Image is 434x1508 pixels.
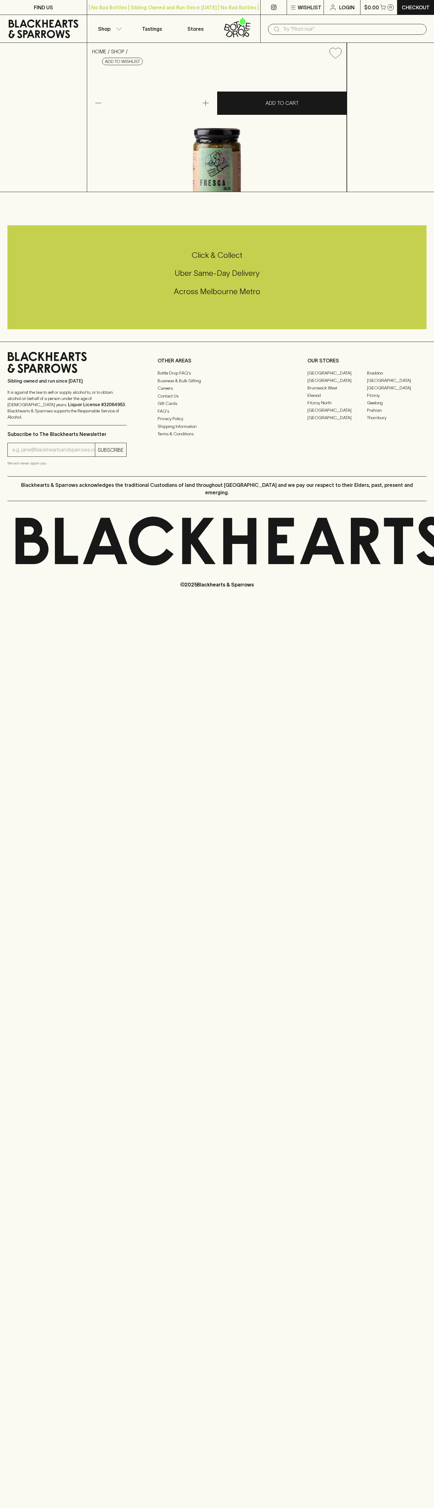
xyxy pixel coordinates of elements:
a: SHOP [111,49,124,54]
a: Prahran [367,406,427,414]
p: Sibling owned and run since [DATE] [7,378,127,384]
a: Gift Cards [158,400,277,407]
p: 0 [389,6,392,9]
input: Try "Pinot noir" [283,24,422,34]
p: Checkout [402,4,430,11]
p: It is against the law to sell or supply alcohol to, or to obtain alcohol on behalf of a person un... [7,389,127,420]
a: Terms & Conditions [158,430,277,438]
h5: Across Melbourne Metro [7,286,427,297]
a: [GEOGRAPHIC_DATA] [367,377,427,384]
p: Subscribe to The Blackhearts Newsletter [7,430,127,438]
a: Careers [158,385,277,392]
strong: Liquor License #32064953 [68,402,125,407]
p: Blackhearts & Sparrows acknowledges the traditional Custodians of land throughout [GEOGRAPHIC_DAT... [12,481,422,496]
p: OTHER AREAS [158,357,277,364]
a: HOME [92,49,106,54]
a: [GEOGRAPHIC_DATA] [307,414,367,421]
a: Braddon [367,369,427,377]
a: Bottle Drop FAQ's [158,370,277,377]
p: FIND US [34,4,53,11]
button: Add to wishlist [327,45,344,61]
p: OUR STORES [307,357,427,364]
a: Fitzroy North [307,399,367,406]
h5: Uber Same-Day Delivery [7,268,427,278]
p: Shop [98,25,110,33]
button: SUBSCRIBE [95,443,126,456]
a: Contact Us [158,392,277,400]
button: ADD TO CART [217,92,347,115]
p: Wishlist [298,4,321,11]
a: [GEOGRAPHIC_DATA] [367,384,427,392]
a: Fitzroy [367,392,427,399]
a: Elwood [307,392,367,399]
a: Shipping Information [158,423,277,430]
p: SUBSCRIBE [98,446,124,454]
a: [GEOGRAPHIC_DATA] [307,406,367,414]
a: Tastings [130,15,174,43]
img: 27468.png [87,64,347,192]
a: Privacy Policy [158,415,277,423]
a: Thornbury [367,414,427,421]
h5: Click & Collect [7,250,427,260]
p: We will never spam you [7,460,127,466]
a: [GEOGRAPHIC_DATA] [307,369,367,377]
p: Login [339,4,355,11]
a: Brunswick West [307,384,367,392]
p: ADD TO CART [266,99,299,107]
button: Shop [87,15,131,43]
p: Tastings [142,25,162,33]
a: Business & Bulk Gifting [158,377,277,384]
p: $0.00 [364,4,379,11]
input: e.g. jane@blackheartsandsparrows.com.au [12,445,95,455]
a: Stores [174,15,217,43]
a: [GEOGRAPHIC_DATA] [307,377,367,384]
a: FAQ's [158,407,277,415]
a: Geelong [367,399,427,406]
button: Add to wishlist [102,58,143,65]
p: Stores [187,25,204,33]
div: Call to action block [7,225,427,329]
